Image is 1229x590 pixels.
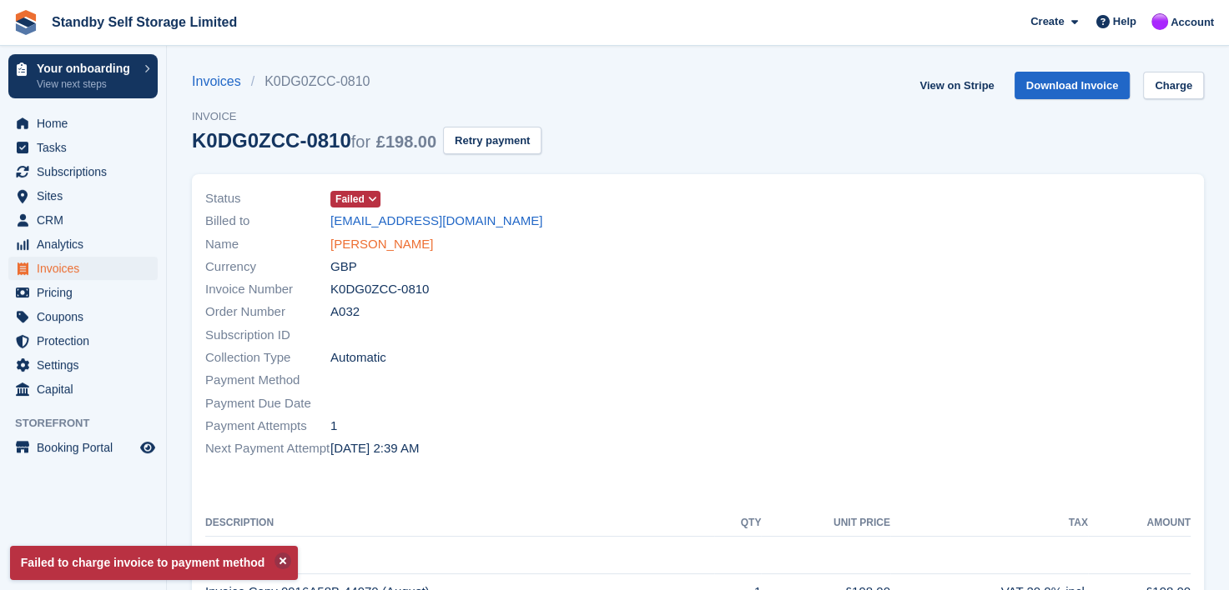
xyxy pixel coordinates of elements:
span: Home [37,112,137,135]
span: K0DG0ZCC-0810 [330,280,429,299]
a: menu [8,160,158,183]
a: menu [8,208,158,232]
span: Help [1113,13,1136,30]
span: Automatic [330,348,386,367]
span: Analytics [37,232,137,256]
p: View next steps [37,77,136,92]
a: Download Invoice [1015,72,1131,99]
th: Amount [1088,510,1191,537]
a: menu [8,281,158,304]
a: Failed [330,189,380,208]
img: stora-icon-8386f47178a22dfd0bd8f6a31ec36ba5ce8667c1dd55bd0f319d3a0aa187defe.svg [13,10,38,35]
img: Sue Ford [1151,13,1168,30]
span: Subscription ID [205,326,330,345]
span: Tasks [37,136,137,159]
a: View on Stripe [913,72,1000,99]
a: menu [8,136,158,159]
a: menu [8,232,158,256]
span: GBP [330,257,357,277]
span: A032 [330,302,360,322]
button: Retry payment [443,127,541,154]
a: Your onboarding View next steps [8,54,158,98]
span: Payment Method [205,371,330,390]
span: Settings [37,353,137,377]
span: Currency [205,257,330,277]
span: CRM [37,208,137,232]
span: Status [205,189,330,208]
span: Order Number [205,302,330,322]
span: 1 [330,417,337,436]
time: 2025-09-27 01:39:26 UTC [330,439,419,458]
a: menu [8,112,158,135]
span: Invoice Number [205,280,330,299]
span: Create [1030,13,1064,30]
th: QTY [714,510,761,537]
span: Sites [37,184,137,207]
span: Next Payment Attempt [205,439,330,458]
a: menu [8,257,158,280]
a: Preview store [138,437,158,457]
a: Standby Self Storage Limited [45,8,244,36]
span: Failed [335,192,365,207]
span: £198.00 [376,132,436,151]
th: Description [205,510,714,537]
span: Payment Attempts [205,417,330,436]
a: menu [8,305,158,328]
p: Your onboarding [37,62,136,74]
div: K0DG0ZCC-0810 [192,129,436,152]
span: Account [1171,14,1214,31]
span: Capital [37,377,137,401]
span: Collection Type [205,348,330,367]
span: Protection [37,329,137,352]
span: Storefront [15,415,166,432]
nav: breadcrumbs [192,72,541,92]
span: Invoice [192,108,541,125]
span: Billed to [205,212,330,231]
th: Tax [890,510,1088,537]
a: menu [8,184,158,207]
a: Invoices [192,72,251,92]
span: Payment Due Date [205,394,330,413]
a: menu [8,377,158,401]
a: menu [8,329,158,352]
a: menu [8,436,158,459]
span: Subscriptions [37,160,137,183]
span: Booking Portal [37,436,137,459]
span: Name [205,235,330,254]
a: menu [8,353,158,377]
span: Pricing [37,281,137,304]
span: Invoices [37,257,137,280]
span: for [351,132,370,151]
a: [EMAIL_ADDRESS][DOMAIN_NAME] [330,212,542,231]
span: Coupons [37,305,137,328]
a: [PERSON_NAME] [330,235,433,254]
p: Failed to charge invoice to payment method [10,546,298,580]
th: Unit Price [761,510,890,537]
a: Charge [1143,72,1204,99]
